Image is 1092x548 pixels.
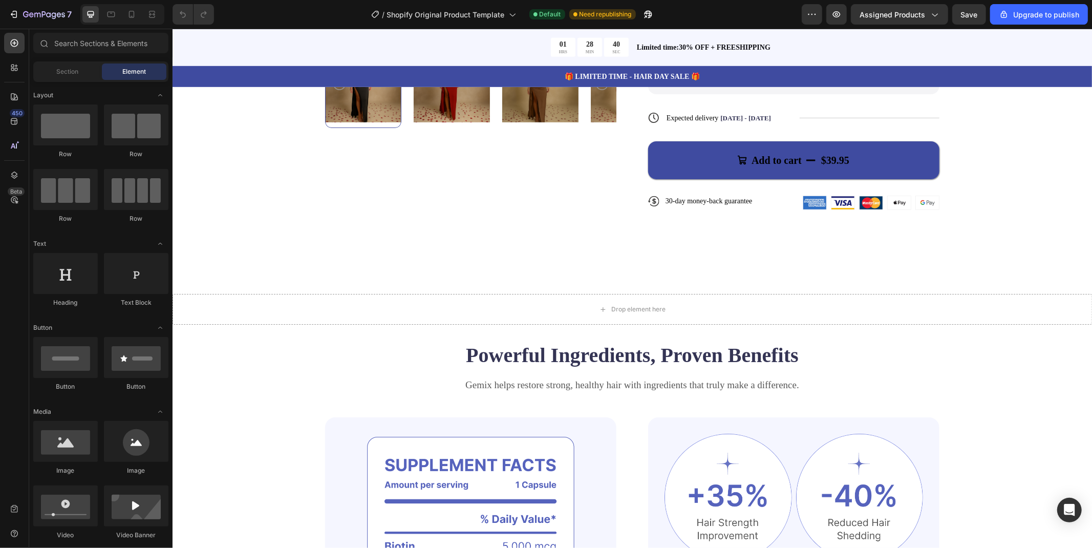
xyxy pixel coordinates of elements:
div: Add to cart [579,125,629,138]
div: Row [104,150,168,159]
p: 30-day money-back guarantee [493,168,580,177]
div: Image [104,466,168,475]
img: gempages_578575115176903553-32a86d8e-9ca1-4c18-ae39-ee68309db507.png [631,167,654,181]
h2: Powerful Ingredients, Proven Benefits [153,312,767,341]
div: 450 [10,109,25,117]
div: Undo/Redo [173,4,214,25]
span: Expected delivery [494,86,546,93]
span: Media [33,407,51,416]
div: $39.95 [648,124,678,139]
span: Need republishing [580,10,632,19]
img: gempages_578575115176903553-886b9dde-c4e5-477c-a498-aa214ad49012.png [715,167,738,181]
div: Video Banner [104,531,168,540]
button: 7 [4,4,76,25]
div: Open Intercom Messenger [1057,498,1082,522]
div: Heading [33,298,98,307]
div: Beta [8,187,25,196]
p: 7 [67,8,72,20]
span: / [382,9,385,20]
img: gempages_578575115176903553-c058652b-1daa-47f7-aca1-0ee6de30465e.png [687,167,710,181]
div: Drop element here [439,277,493,285]
span: Toggle open [152,320,168,336]
span: Text [33,239,46,248]
iframe: Design area [173,29,1092,548]
span: Toggle open [152,404,168,420]
img: gempages_578575115176903553-2ea3c5ba-11e1-4223-908f-cba4e474d3a3.png [743,167,766,181]
div: Button [104,382,168,391]
div: Upgrade to publish [999,9,1079,20]
span: Shopify Original Product Template [387,9,505,20]
div: Row [33,150,98,159]
span: Save [961,10,978,19]
img: gempages_578575115176903553-09059edc-aafd-4292-b198-b48ae7953961.png [492,405,619,533]
input: Search Sections & Elements [33,33,168,53]
button: Assigned Products [851,4,948,25]
span: [DATE] - [DATE] [548,86,598,93]
span: Toggle open [152,236,168,252]
span: Toggle open [152,87,168,103]
span: Button [33,323,52,332]
img: gempages_578575115176903553-aafdd4ac-e4b4-48e7-9540-88f4530b561a.png [624,405,751,533]
img: gempages_578575115176903553-ee2c0ef5-aee0-4acd-997b-7d9d1a83130b.png [659,167,682,181]
div: Video [33,531,98,540]
div: Button [33,382,98,391]
div: Image [33,466,98,475]
div: Row [33,214,98,223]
div: Text Block [104,298,168,307]
span: Section [57,67,79,76]
span: Default [540,10,561,19]
button: Save [952,4,986,25]
span: Assigned Products [860,9,925,20]
p: Gemix helps restore strong, healthy hair with ingredients that truly make a difference. [154,350,766,363]
div: Row [104,214,168,223]
span: Layout [33,91,53,100]
button: Upgrade to publish [990,4,1088,25]
button: Add to cart [476,113,767,151]
span: Element [122,67,146,76]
